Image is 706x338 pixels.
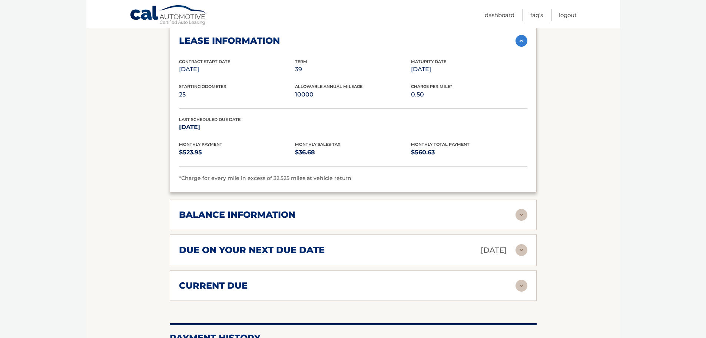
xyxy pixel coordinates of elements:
[559,9,577,21] a: Logout
[516,244,527,256] img: accordion-rest.svg
[179,147,295,158] p: $523.95
[485,9,514,21] a: Dashboard
[179,209,295,220] h2: balance information
[179,35,280,46] h2: lease information
[516,35,527,47] img: accordion-active.svg
[295,142,341,147] span: Monthly Sales Tax
[179,117,241,122] span: Last Scheduled Due Date
[179,64,295,75] p: [DATE]
[179,245,325,256] h2: due on your next due date
[179,59,230,64] span: Contract Start Date
[411,84,452,89] span: Charge Per Mile*
[411,59,446,64] span: Maturity Date
[179,175,351,181] span: *Charge for every mile in excess of 32,525 miles at vehicle return
[295,84,362,89] span: Allowable Annual Mileage
[411,89,527,100] p: 0.50
[481,244,507,257] p: [DATE]
[516,209,527,221] img: accordion-rest.svg
[516,280,527,292] img: accordion-rest.svg
[179,84,226,89] span: Starting Odometer
[179,142,222,147] span: Monthly Payment
[411,147,527,158] p: $560.63
[179,122,295,132] p: [DATE]
[295,59,307,64] span: Term
[295,89,411,100] p: 10000
[411,64,527,75] p: [DATE]
[295,147,411,158] p: $36.68
[411,142,470,147] span: Monthly Total Payment
[130,5,208,26] a: Cal Automotive
[295,64,411,75] p: 39
[530,9,543,21] a: FAQ's
[179,280,248,291] h2: current due
[179,89,295,100] p: 25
